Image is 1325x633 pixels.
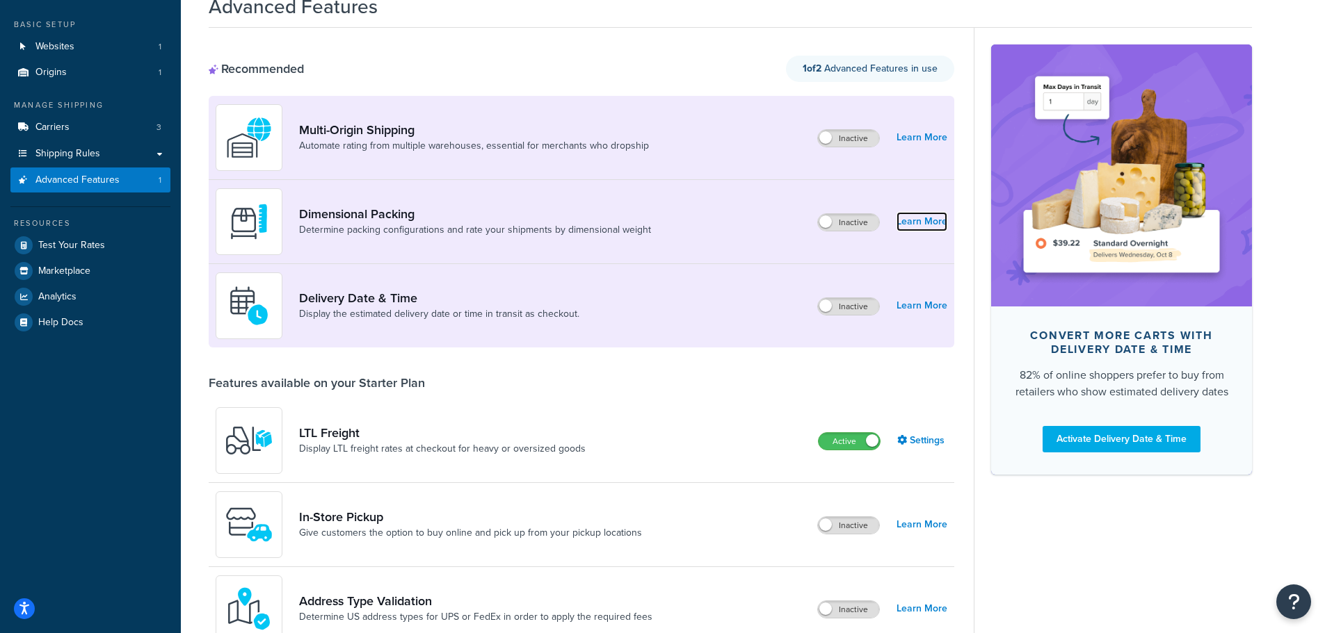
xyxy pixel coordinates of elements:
a: Display LTL freight rates at checkout for heavy or oversized goods [299,442,586,456]
div: Resources [10,217,170,229]
span: Test Your Rates [38,240,105,252]
div: Recommended [209,61,304,76]
a: Origins1 [10,60,170,85]
span: Analytics [38,291,77,303]
span: Carriers [35,122,70,133]
label: Inactive [818,601,879,618]
a: Learn More [897,599,947,618]
a: Websites1 [10,34,170,60]
label: Inactive [818,214,879,231]
span: Advanced Features in use [803,61,938,76]
a: Learn More [897,515,947,534]
label: Inactive [818,298,879,315]
img: WatD5o0RtDAAAAAElFTkSuQmCC [225,113,273,162]
img: DTVBYsAAAAAASUVORK5CYII= [225,197,273,246]
a: Test Your Rates [10,233,170,258]
a: Marketplace [10,258,170,283]
a: Give customers the option to buy online and pick up from your pickup locations [299,526,642,540]
a: Address Type Validation [299,593,652,609]
li: Websites [10,34,170,60]
div: Basic Setup [10,19,170,31]
a: LTL Freight [299,425,586,441]
div: Features available on your Starter Plan [209,375,425,391]
a: Analytics [10,284,170,309]
span: Marketplace [38,265,90,277]
span: 3 [156,122,161,133]
a: Multi-Origin Shipping [299,122,649,138]
label: Inactive [818,517,879,534]
a: Advanced Features1 [10,167,170,193]
a: Automate rating from multiple warehouses, essential for merchants who dropship [299,139,649,153]
a: Learn More [897,296,947,315]
a: Dimensional Packing [299,206,651,222]
div: Manage Shipping [10,99,170,111]
strong: 1 of 2 [803,61,821,76]
span: Help Docs [38,317,83,329]
a: Delivery Date & Time [299,290,579,306]
img: gfkeb5ejjkALwAAAABJRU5ErkJggg== [225,281,273,330]
span: 1 [159,174,161,186]
img: kIG8fy0lQAAAABJRU5ErkJggg== [225,584,273,633]
a: Display the estimated delivery date or time in transit as checkout. [299,307,579,321]
a: Learn More [897,128,947,147]
img: feature-image-ddt-36eae7f7280da8017bfb280eaccd9c446f90b1fe08728e4019434db127062ab4.png [1012,65,1231,285]
li: Advanced Features [10,167,170,193]
span: Origins [35,67,67,79]
button: Open Resource Center [1276,584,1311,619]
span: 1 [159,41,161,53]
label: Inactive [818,130,879,147]
span: Shipping Rules [35,148,100,160]
a: In-Store Pickup [299,509,642,525]
div: Convert more carts with delivery date & time [1013,329,1230,356]
img: y79ZsPf0fXUFUhFXDzUgf+ktZg5F2+ohG75+v3d2s1D9TjoU8PiyCIluIjV41seZevKCRuEjTPPOKHJsQcmKCXGdfprl3L4q7... [225,416,273,465]
img: wfgcfpwTIucLEAAAAASUVORK5CYII= [225,500,273,549]
span: 1 [159,67,161,79]
label: Active [819,433,880,450]
a: Carriers3 [10,115,170,140]
a: Help Docs [10,310,170,335]
li: Carriers [10,115,170,140]
a: Determine packing configurations and rate your shipments by dimensional weight [299,223,651,237]
li: Origins [10,60,170,85]
a: Settings [897,431,947,450]
a: Shipping Rules [10,141,170,167]
a: Determine US address types for UPS or FedEx in order to apply the required fees [299,610,652,624]
div: 82% of online shoppers prefer to buy from retailers who show estimated delivery dates [1013,367,1230,400]
span: Websites [35,41,74,53]
a: Activate Delivery Date & Time [1043,426,1200,452]
span: Advanced Features [35,174,120,186]
a: Learn More [897,212,947,231]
